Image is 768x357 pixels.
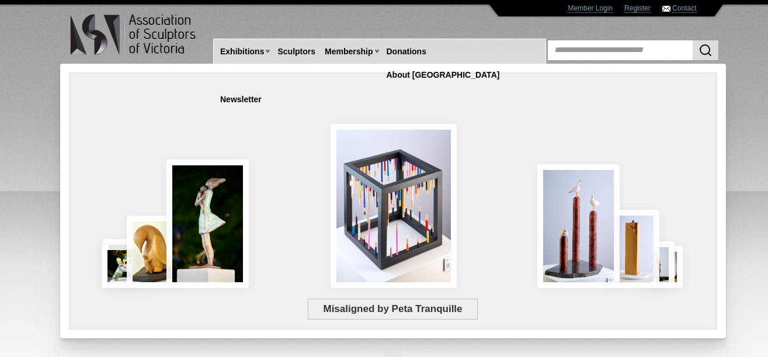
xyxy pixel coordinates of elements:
[166,160,249,288] img: Connection
[606,210,659,288] img: Little Frog. Big Climb
[662,6,670,12] img: Contact ASV
[624,4,651,13] a: Register
[382,41,431,63] a: Donations
[672,4,696,13] a: Contact
[699,43,713,57] img: Search
[568,4,613,13] a: Member Login
[331,124,457,288] img: Misaligned
[320,41,377,63] a: Membership
[382,64,505,86] a: About [GEOGRAPHIC_DATA]
[216,41,269,63] a: Exhibitions
[273,41,320,63] a: Sculptors
[308,299,478,320] span: Misaligned by Peta Tranquille
[216,89,266,110] a: Newsletter
[69,12,198,58] img: logo.png
[537,164,620,288] img: Rising Tides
